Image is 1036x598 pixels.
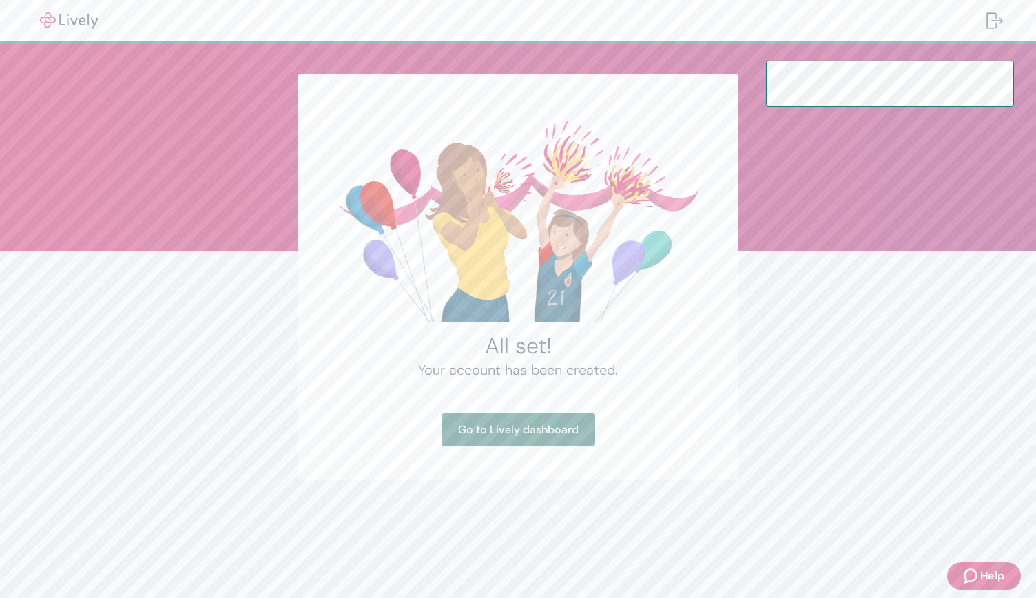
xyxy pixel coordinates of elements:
img: Lively [30,12,107,29]
h4: Your account has been created. [331,360,705,380]
button: Zendesk support iconHelp [947,562,1021,590]
h2: All set! [331,332,705,360]
a: Go to Lively dashboard [442,413,595,446]
button: Log out [975,4,1014,37]
span: Help [980,568,1004,584]
svg: Zendesk support icon [964,568,980,584]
